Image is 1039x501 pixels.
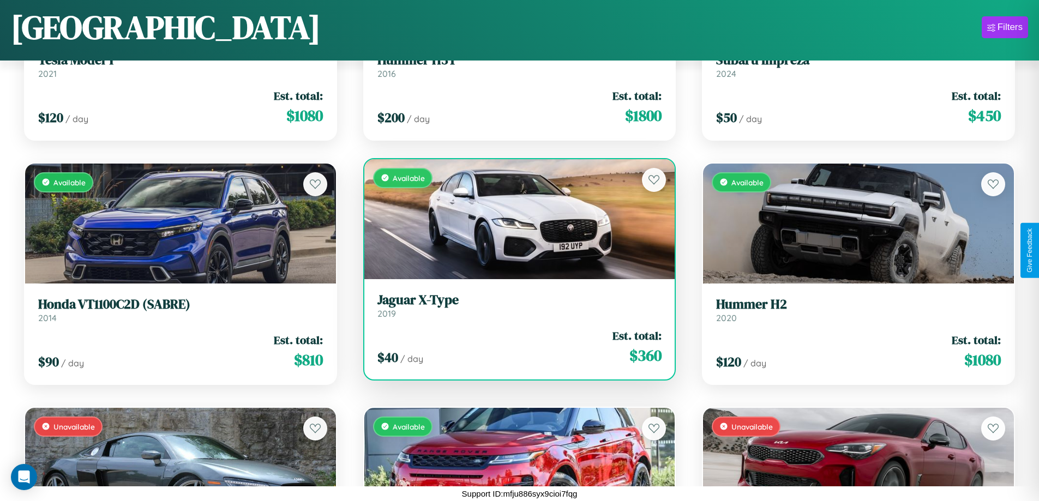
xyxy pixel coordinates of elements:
span: Available [393,422,425,431]
a: Tesla Model Y2021 [38,52,323,79]
a: Honda VT1100C2D (SABRE)2014 [38,297,323,323]
span: / day [61,358,84,369]
span: Available [731,178,764,187]
h3: Hummer H2 [716,297,1001,312]
div: Open Intercom Messenger [11,464,37,490]
span: $ 90 [38,353,59,371]
span: Unavailable [53,422,95,431]
span: Est. total: [952,88,1001,104]
a: Subaru Impreza2024 [716,52,1001,79]
span: / day [400,353,423,364]
span: $ 1080 [964,349,1001,371]
a: Jaguar X-Type2019 [377,292,662,319]
span: $ 360 [629,345,662,366]
a: Hummer H3T2016 [377,52,662,79]
h3: Honda VT1100C2D (SABRE) [38,297,323,312]
span: $ 450 [968,105,1001,126]
span: $ 1080 [286,105,323,126]
span: 2020 [716,312,737,323]
span: / day [65,113,88,124]
span: $ 120 [716,353,741,371]
span: Available [53,178,86,187]
span: Est. total: [952,332,1001,348]
span: Est. total: [612,328,662,343]
span: $ 120 [38,108,63,126]
h3: Jaguar X-Type [377,292,662,308]
span: / day [407,113,430,124]
a: Hummer H22020 [716,297,1001,323]
p: Support ID: mfju886syx9cioi7fqg [462,486,578,501]
span: Est. total: [274,88,323,104]
span: Available [393,173,425,183]
span: 2019 [377,308,396,319]
h3: Tesla Model Y [38,52,323,68]
span: 2024 [716,68,736,79]
h3: Subaru Impreza [716,52,1001,68]
span: $ 1800 [625,105,662,126]
span: $ 50 [716,108,737,126]
span: Est. total: [274,332,323,348]
span: / day [739,113,762,124]
span: $ 40 [377,348,398,366]
span: Unavailable [731,422,773,431]
span: / day [743,358,766,369]
span: 2016 [377,68,396,79]
span: 2014 [38,312,57,323]
div: Filters [998,22,1023,33]
h1: [GEOGRAPHIC_DATA] [11,5,321,50]
span: $ 200 [377,108,405,126]
button: Filters [982,16,1028,38]
span: Est. total: [612,88,662,104]
span: $ 810 [294,349,323,371]
h3: Hummer H3T [377,52,662,68]
div: Give Feedback [1026,228,1034,273]
span: 2021 [38,68,57,79]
